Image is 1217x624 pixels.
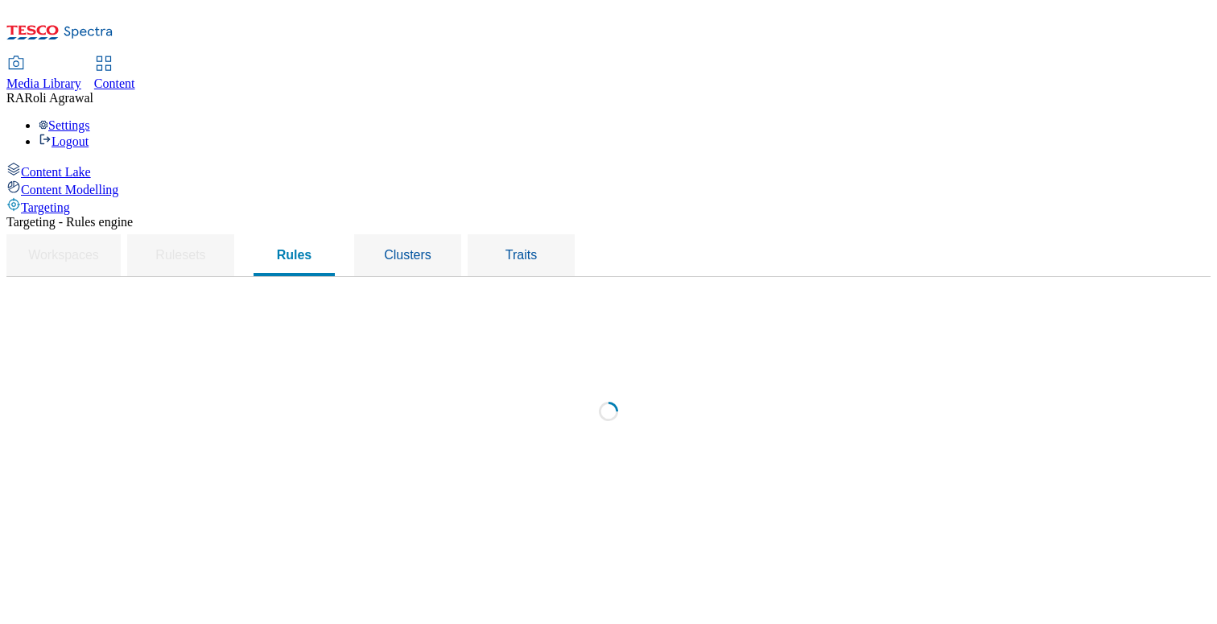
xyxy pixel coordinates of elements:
a: Content Modelling [6,180,1211,197]
span: Clusters [384,248,431,262]
a: Targeting [6,197,1211,215]
span: Traits [505,248,537,262]
span: Roli Agrawal [24,91,93,105]
a: Settings [39,118,90,132]
span: Rules [277,248,312,262]
div: Targeting - Rules engine [6,215,1211,229]
a: Content [94,57,135,91]
a: Media Library [6,57,81,91]
span: RA [6,91,24,105]
span: Targeting [21,200,70,214]
span: Media Library [6,76,81,90]
span: Content Lake [21,165,91,179]
a: Content Lake [6,162,1211,180]
a: Logout [39,134,89,148]
span: Content [94,76,135,90]
span: Content Modelling [21,183,118,196]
